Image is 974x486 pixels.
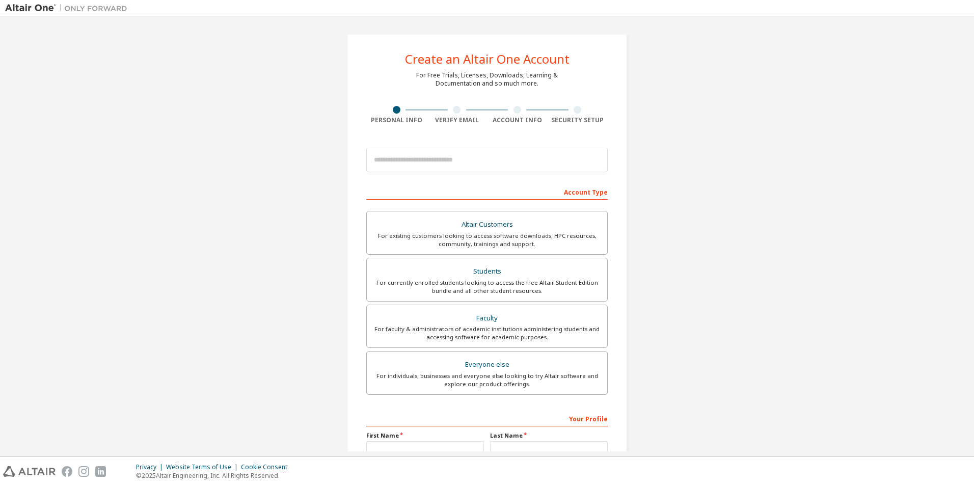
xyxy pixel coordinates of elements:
div: Verify Email [427,116,488,124]
div: Privacy [136,463,166,471]
div: Faculty [373,311,601,326]
div: Altair Customers [373,218,601,232]
label: Last Name [490,431,608,440]
div: Account Info [487,116,548,124]
div: Cookie Consent [241,463,293,471]
img: facebook.svg [62,466,72,477]
div: Your Profile [366,410,608,426]
div: Personal Info [366,116,427,124]
img: altair_logo.svg [3,466,56,477]
div: For existing customers looking to access software downloads, HPC resources, community, trainings ... [373,232,601,248]
div: For faculty & administrators of academic institutions administering students and accessing softwa... [373,325,601,341]
img: linkedin.svg [95,466,106,477]
div: For currently enrolled students looking to access the free Altair Student Edition bundle and all ... [373,279,601,295]
img: instagram.svg [78,466,89,477]
div: Create an Altair One Account [405,53,570,65]
div: Account Type [366,183,608,200]
div: Students [373,264,601,279]
div: Website Terms of Use [166,463,241,471]
div: Security Setup [548,116,608,124]
img: Altair One [5,3,132,13]
p: © 2025 Altair Engineering, Inc. All Rights Reserved. [136,471,293,480]
label: First Name [366,431,484,440]
div: For Free Trials, Licenses, Downloads, Learning & Documentation and so much more. [416,71,558,88]
div: Everyone else [373,358,601,372]
div: For individuals, businesses and everyone else looking to try Altair software and explore our prod... [373,372,601,388]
